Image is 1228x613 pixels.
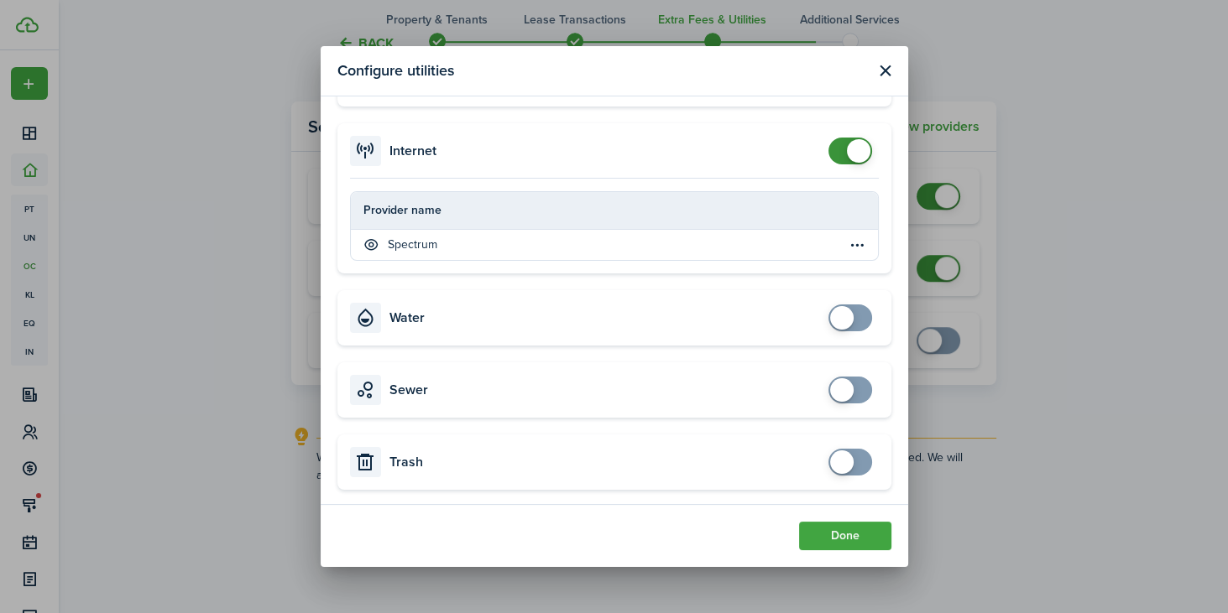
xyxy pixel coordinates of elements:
h4: Internet [389,141,436,161]
p: Spectrum [388,236,437,253]
h4: Trash [389,452,423,472]
th: Provider name [351,201,848,219]
modal-title: Configure utilities [337,55,454,87]
h4: Sewer [389,380,428,400]
button: Done [799,522,891,550]
h4: Water [389,308,425,328]
button: Close modal [875,60,896,81]
button: Open menu [848,235,868,255]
